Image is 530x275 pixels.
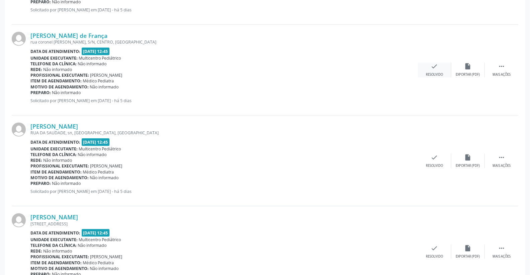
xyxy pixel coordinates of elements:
b: Rede: [30,248,42,254]
span: Não informado [90,175,119,181]
span: [DATE] 12:45 [82,138,110,146]
p: Solicitado por [PERSON_NAME] em [DATE] - há 5 dias [30,98,418,104]
div: Exportar (PDF) [456,254,480,259]
span: Não informado [90,84,119,90]
i: check [431,245,438,252]
b: Motivo de agendamento: [30,175,89,181]
div: RUA DA SAUDADE, sn, [GEOGRAPHIC_DATA], [GEOGRAPHIC_DATA] [30,130,418,136]
div: Resolvido [426,163,443,168]
span: Multicentro Pediátrico [79,55,121,61]
i:  [498,63,505,70]
b: Preparo: [30,90,51,95]
span: [PERSON_NAME] [90,254,123,260]
span: Não informado [90,266,119,271]
b: Unidade executante: [30,146,78,152]
b: Rede: [30,157,42,163]
b: Data de atendimento: [30,49,80,54]
b: Unidade executante: [30,237,78,243]
span: Multicentro Pediátrico [79,146,121,152]
i: check [431,154,438,161]
b: Motivo de agendamento: [30,84,89,90]
div: Mais ações [493,163,511,168]
div: rua coronel [PERSON_NAME], S/N, CENTRO, [GEOGRAPHIC_DATA] [30,39,418,45]
b: Profissional executante: [30,254,89,260]
b: Telefone da clínica: [30,243,77,248]
b: Profissional executante: [30,72,89,78]
div: Resolvido [426,72,443,77]
span: Não informado [52,90,81,95]
b: Unidade executante: [30,55,78,61]
b: Telefone da clínica: [30,152,77,157]
img: img [12,32,26,46]
span: Não informado [78,61,107,67]
i: insert_drive_file [464,63,472,70]
a: [PERSON_NAME] [30,123,78,130]
span: Não informado [78,152,107,157]
a: [PERSON_NAME] [30,213,78,221]
div: [STREET_ADDRESS] [30,221,418,227]
span: Não informado [44,157,72,163]
i: insert_drive_file [464,154,472,161]
span: [PERSON_NAME] [90,163,123,169]
img: img [12,213,26,227]
b: Rede: [30,67,42,72]
span: [DATE] 12:45 [82,48,110,55]
div: Resolvido [426,254,443,259]
b: Preparo: [30,181,51,186]
i: insert_drive_file [464,245,472,252]
span: Médico Pediatra [83,260,114,266]
b: Motivo de agendamento: [30,266,89,271]
i:  [498,154,505,161]
b: Item de agendamento: [30,260,82,266]
span: Não informado [78,243,107,248]
i:  [498,245,505,252]
span: Não informado [52,181,81,186]
span: [DATE] 12:45 [82,229,110,237]
div: Exportar (PDF) [456,72,480,77]
b: Item de agendamento: [30,78,82,84]
span: [PERSON_NAME] [90,72,123,78]
span: Médico Pediatra [83,78,114,84]
div: Mais ações [493,254,511,259]
a: [PERSON_NAME] de França [30,32,107,39]
div: Exportar (PDF) [456,163,480,168]
i: check [431,63,438,70]
span: Não informado [44,67,72,72]
span: Médico Pediatra [83,169,114,175]
p: Solicitado por [PERSON_NAME] em [DATE] - há 5 dias [30,7,418,13]
b: Data de atendimento: [30,139,80,145]
b: Data de atendimento: [30,230,80,236]
span: Multicentro Pediátrico [79,237,121,243]
b: Item de agendamento: [30,169,82,175]
b: Profissional executante: [30,163,89,169]
b: Telefone da clínica: [30,61,77,67]
span: Não informado [44,248,72,254]
p: Solicitado por [PERSON_NAME] em [DATE] - há 5 dias [30,189,418,194]
img: img [12,123,26,137]
div: Mais ações [493,72,511,77]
